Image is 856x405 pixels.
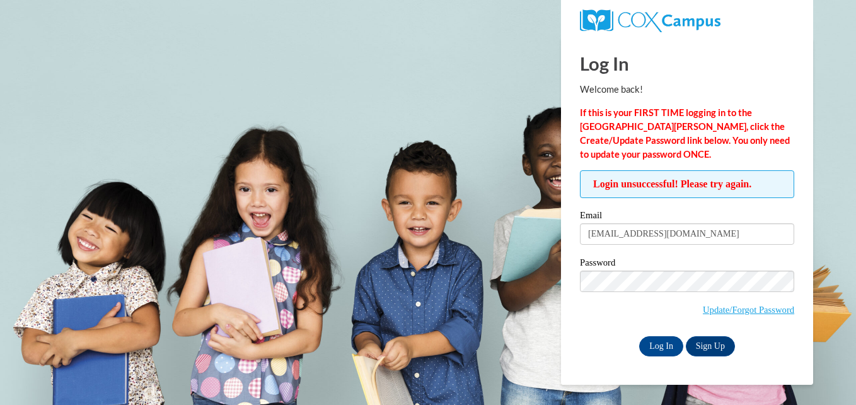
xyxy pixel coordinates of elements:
[580,50,794,76] h1: Log In
[580,83,794,97] p: Welcome back!
[639,336,683,356] input: Log In
[580,9,720,32] img: COX Campus
[580,15,720,25] a: COX Campus
[580,107,790,160] strong: If this is your FIRST TIME logging in to the [GEOGRAPHIC_DATA][PERSON_NAME], click the Create/Upd...
[580,211,794,223] label: Email
[703,305,794,315] a: Update/Forgot Password
[686,336,735,356] a: Sign Up
[580,170,794,198] span: Login unsuccessful! Please try again.
[580,258,794,271] label: Password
